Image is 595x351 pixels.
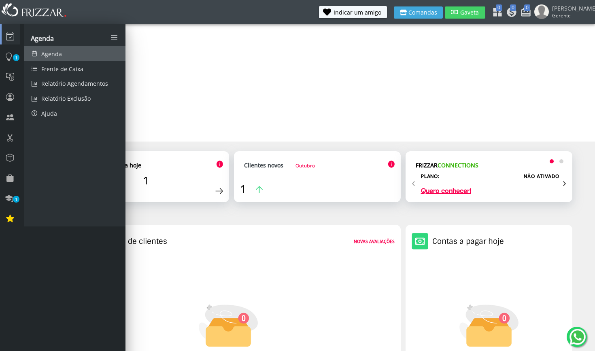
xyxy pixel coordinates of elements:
[41,50,62,58] span: Agenda
[520,6,528,19] a: 0
[416,161,478,169] strong: FRIZZAR
[445,6,485,19] button: Gaveta
[412,174,415,190] span: Previous
[240,182,246,196] span: 1
[496,4,502,11] span: 0
[492,6,500,19] a: 0
[421,173,440,180] h2: Plano:
[334,10,381,15] span: Indicar um amigo
[256,186,263,193] img: Ícone de seta para a cima
[295,163,315,169] span: Outubro
[319,6,387,18] button: Indicar um amigo
[394,6,443,19] button: Comandas
[244,161,315,169] a: Clientes novosOutubro
[24,61,125,76] a: Frente de Caixa
[41,80,108,87] span: Relatório Agendamentos
[568,327,587,347] img: whatsapp.png
[421,188,471,194] a: Quero conhecer!
[563,174,566,190] span: Next
[24,106,125,121] a: Ajuda
[510,4,516,11] span: 0
[506,6,514,19] a: 0
[438,161,478,169] span: CONNECTIONS
[215,188,223,195] img: Ícone de seta para a direita
[459,10,480,15] span: Gaveta
[13,54,19,61] span: 1
[41,65,83,73] span: Frente de Caixa
[240,182,263,196] a: 1
[24,76,125,91] a: Relatório Agendamentos
[244,161,283,169] strong: Clientes novos
[552,12,589,19] span: Gerente
[432,237,504,246] h2: Contas a pagar hoje
[524,4,530,11] span: 0
[216,161,223,168] img: Ícone de informação
[534,4,591,21] a: [PERSON_NAME] Gerente
[41,95,91,102] span: Relatório Exclusão
[388,161,395,168] img: Ícone de informação
[13,196,19,203] span: 1
[24,91,125,106] a: Relatório Exclusão
[143,173,149,188] span: 1
[408,10,437,15] span: Comandas
[412,233,428,250] img: Ícone de um cofre
[24,46,125,61] a: Agenda
[87,237,167,246] h2: Avaliações de clientes
[552,4,589,12] span: [PERSON_NAME]
[31,34,54,43] span: Agenda
[524,173,560,180] label: NÃO ATIVADO
[354,239,395,244] strong: Novas avaliações
[41,110,57,117] span: Ajuda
